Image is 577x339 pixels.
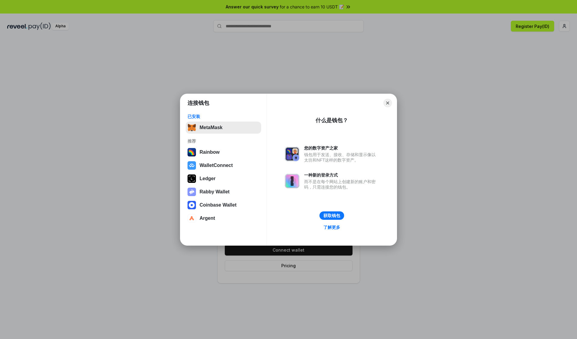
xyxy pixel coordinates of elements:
[320,223,344,231] a: 了解更多
[188,138,259,144] div: 推荐
[285,174,299,188] img: svg+xml,%3Csvg%20xmlns%3D%22http%3A%2F%2Fwww.w3.org%2F2000%2Fsvg%22%20fill%3D%22none%22%20viewBox...
[304,172,379,178] div: 一种新的登录方式
[186,159,261,171] button: WalletConnect
[186,199,261,211] button: Coinbase Wallet
[319,211,344,220] button: 获取钱包
[186,186,261,198] button: Rabby Wallet
[285,147,299,161] img: svg+xml,%3Csvg%20xmlns%3D%22http%3A%2F%2Fwww.w3.org%2F2000%2Fsvg%22%20fill%3D%22none%22%20viewBox...
[186,146,261,158] button: Rainbow
[188,99,209,107] h1: 连接钱包
[200,189,230,195] div: Rabby Wallet
[186,122,261,134] button: MetaMask
[323,213,340,218] div: 获取钱包
[200,176,215,181] div: Ledger
[200,216,215,221] div: Argent
[188,148,196,156] img: svg+xml,%3Csvg%20width%3D%22120%22%20height%3D%22120%22%20viewBox%3D%220%200%20120%20120%22%20fil...
[188,201,196,209] img: svg+xml,%3Csvg%20width%3D%2228%22%20height%3D%2228%22%20viewBox%3D%220%200%2028%2028%22%20fill%3D...
[188,188,196,196] img: svg+xml,%3Csvg%20xmlns%3D%22http%3A%2F%2Fwww.w3.org%2F2000%2Fsvg%22%20fill%3D%22none%22%20viewBox...
[200,150,220,155] div: Rainbow
[188,123,196,132] img: svg+xml,%3Csvg%20fill%3D%22none%22%20height%3D%2233%22%20viewBox%3D%220%200%2035%2033%22%20width%...
[200,125,222,130] div: MetaMask
[304,145,379,151] div: 您的数字资产之家
[383,99,392,107] button: Close
[323,225,340,230] div: 了解更多
[200,202,237,208] div: Coinbase Wallet
[304,152,379,163] div: 钱包用于发送、接收、存储和显示像以太坊和NFT这样的数字资产。
[186,173,261,185] button: Ledger
[188,114,259,119] div: 已安装
[304,179,379,190] div: 而不是在每个网站上创建新的账户和密码，只需连接您的钱包。
[188,214,196,222] img: svg+xml,%3Csvg%20width%3D%2228%22%20height%3D%2228%22%20viewBox%3D%220%200%2028%2028%22%20fill%3D...
[188,161,196,170] img: svg+xml,%3Csvg%20width%3D%2228%22%20height%3D%2228%22%20viewBox%3D%220%200%2028%2028%22%20fill%3D...
[186,212,261,224] button: Argent
[316,117,348,124] div: 什么是钱包？
[188,174,196,183] img: svg+xml,%3Csvg%20xmlns%3D%22http%3A%2F%2Fwww.w3.org%2F2000%2Fsvg%22%20width%3D%2228%22%20height%3...
[200,163,233,168] div: WalletConnect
